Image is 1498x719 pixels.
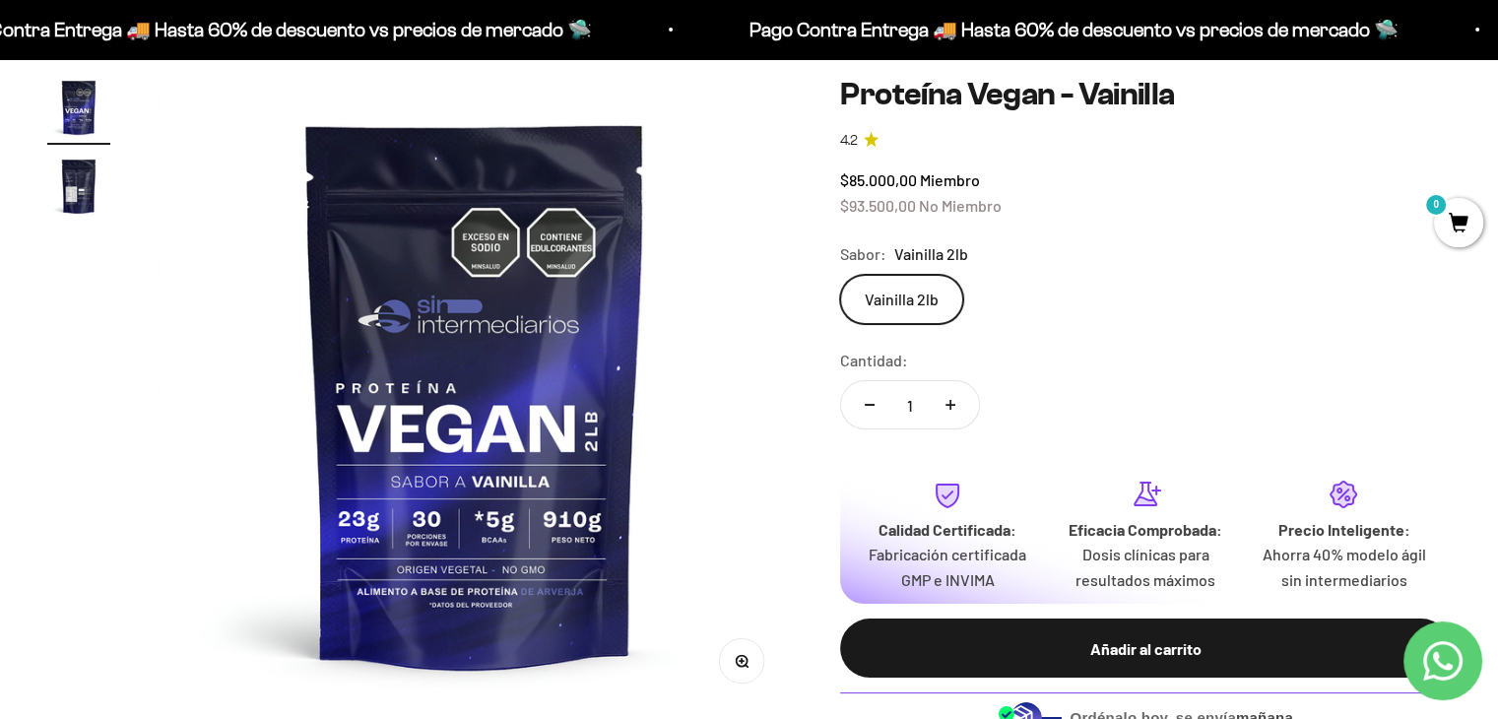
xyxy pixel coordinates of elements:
span: No Miembro [919,196,1002,215]
legend: Sabor: [840,241,886,267]
button: Ir al artículo 1 [47,76,110,145]
img: Proteína Vegan - Vainilla [47,76,110,139]
button: Enviar [320,294,408,327]
div: Un aval de expertos o estudios clínicos en la página. [24,94,408,147]
button: Aumentar cantidad [922,381,979,428]
p: Dosis clínicas para resultados máximos [1063,542,1229,592]
span: 4.2 [840,130,858,152]
button: Reducir cantidad [841,381,898,428]
strong: Eficacia Comprobada: [1069,520,1222,539]
span: $93.500,00 [840,196,916,215]
a: 0 [1434,214,1483,235]
p: Pago Contra Entrega 🚚 Hasta 60% de descuento vs precios de mercado 🛸 [681,14,1330,45]
div: Añadir al carrito [879,636,1411,662]
mark: 0 [1424,193,1448,217]
span: $85.000,00 [840,170,917,189]
span: Vainilla 2lb [894,241,968,267]
label: Cantidad: [840,348,908,373]
strong: Calidad Certificada: [879,520,1016,539]
p: Fabricación certificada GMP e INVIMA [864,542,1030,592]
a: 4.24.2 de 5.0 estrellas [840,130,1451,152]
div: Más detalles sobre la fecha exacta de entrega. [24,152,408,186]
span: Miembro [920,170,980,189]
h1: Proteína Vegan - Vainilla [840,76,1451,113]
div: Un mensaje de garantía de satisfacción visible. [24,191,408,226]
strong: Precio Inteligente: [1277,520,1409,539]
img: Proteína Vegan - Vainilla [47,155,110,218]
button: Añadir al carrito [840,619,1451,678]
p: ¿Qué te daría la seguridad final para añadir este producto a tu carrito? [24,32,408,77]
div: La confirmación de la pureza de los ingredientes. [24,230,408,284]
p: Ahorra 40% modelo ágil sin intermediarios [1261,542,1427,592]
button: Ir al artículo 2 [47,155,110,224]
span: Enviar [322,294,406,327]
img: Proteína Vegan - Vainilla [158,76,793,711]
